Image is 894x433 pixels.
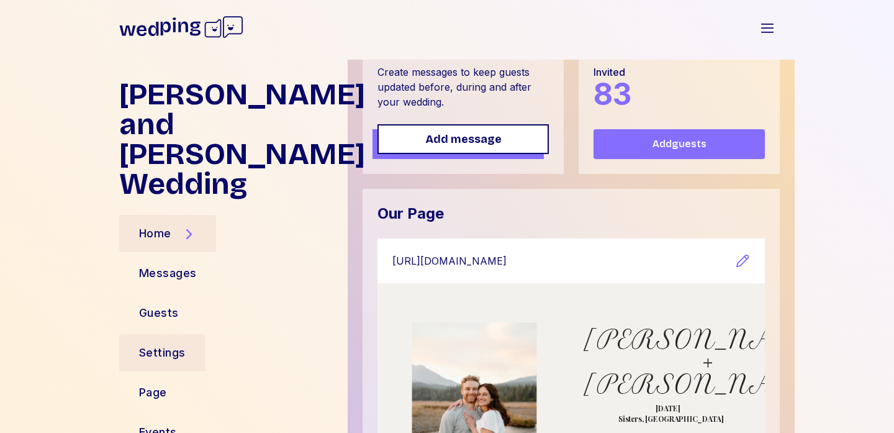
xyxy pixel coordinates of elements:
h1: + [PERSON_NAME] [583,329,832,396]
p: Sisters, [GEOGRAPHIC_DATA] [589,414,753,423]
div: Invited [594,65,631,80]
div: Create messages to keep guests updated before, during and after your wedding. [377,65,549,109]
div: Guests [139,304,179,322]
span: [PERSON_NAME] [583,324,832,355]
div: Home [139,225,171,242]
button: Addguests [594,129,765,159]
a: [URL][DOMAIN_NAME] [392,253,735,269]
div: Page [139,384,167,401]
p: [DATE] [583,404,753,412]
span: Add message [425,130,502,148]
span: 83 [594,76,631,112]
h1: [PERSON_NAME] and [PERSON_NAME] Wedding [119,80,338,199]
div: Messages [139,265,197,282]
div: Settings [139,344,186,362]
div: Our Page [377,204,444,224]
span: Add guests [652,137,707,152]
button: Add message [377,124,549,154]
